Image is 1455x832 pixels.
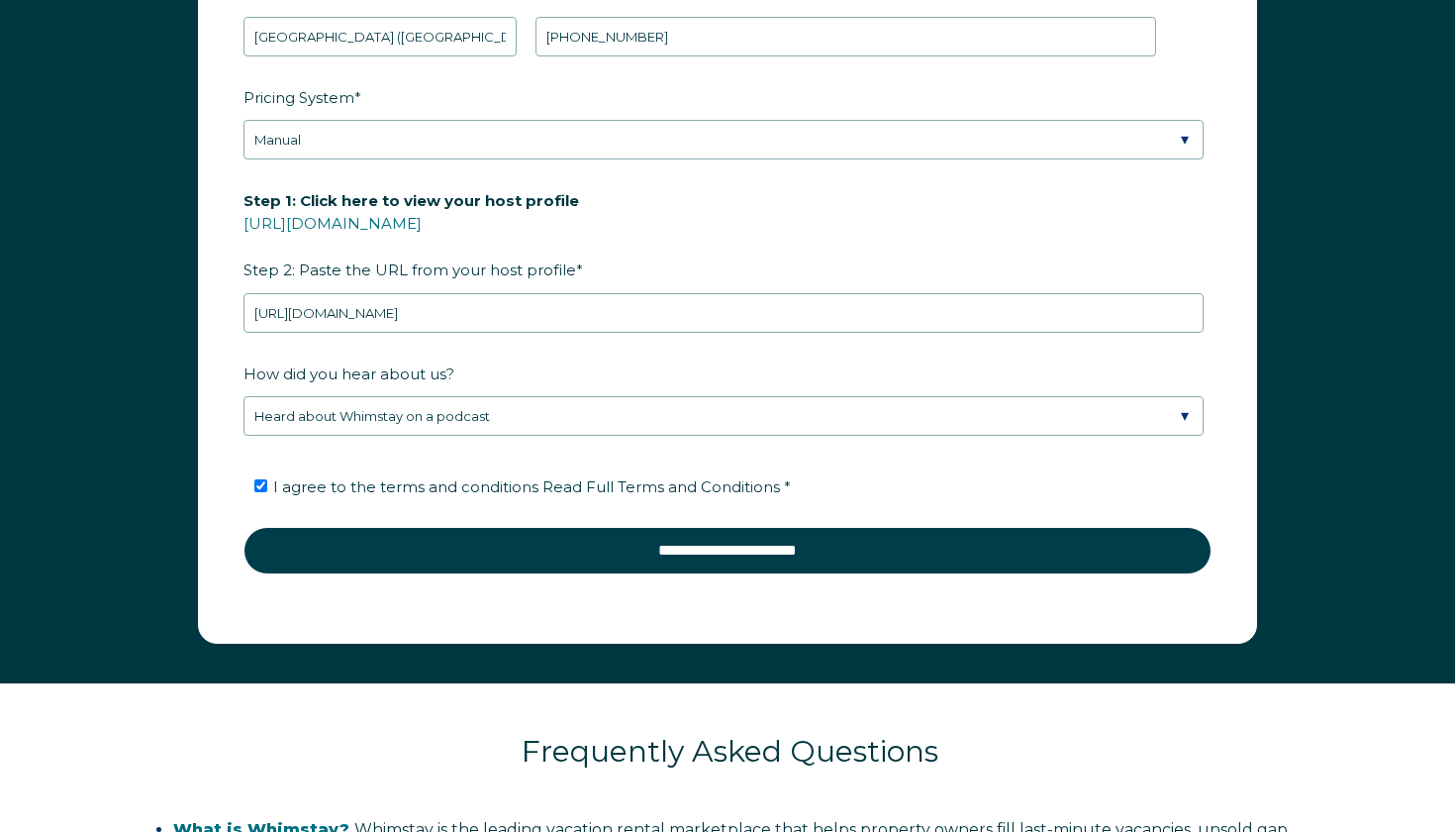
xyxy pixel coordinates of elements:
a: Read Full Terms and Conditions [538,477,784,496]
span: How did you hear about us? [243,359,454,389]
span: Step 1: Click here to view your host profile [243,185,579,216]
input: airbnb.com/users/show/12345 [243,293,1204,333]
a: [URL][DOMAIN_NAME] [243,214,422,233]
span: Step 2: Paste the URL from your host profile [243,185,579,285]
span: Pricing System [243,82,354,113]
span: I agree to the terms and conditions [273,477,791,496]
span: Read Full Terms and Conditions [542,477,780,496]
input: I agree to the terms and conditions Read Full Terms and Conditions * [254,479,267,492]
span: Frequently Asked Questions [522,733,938,770]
